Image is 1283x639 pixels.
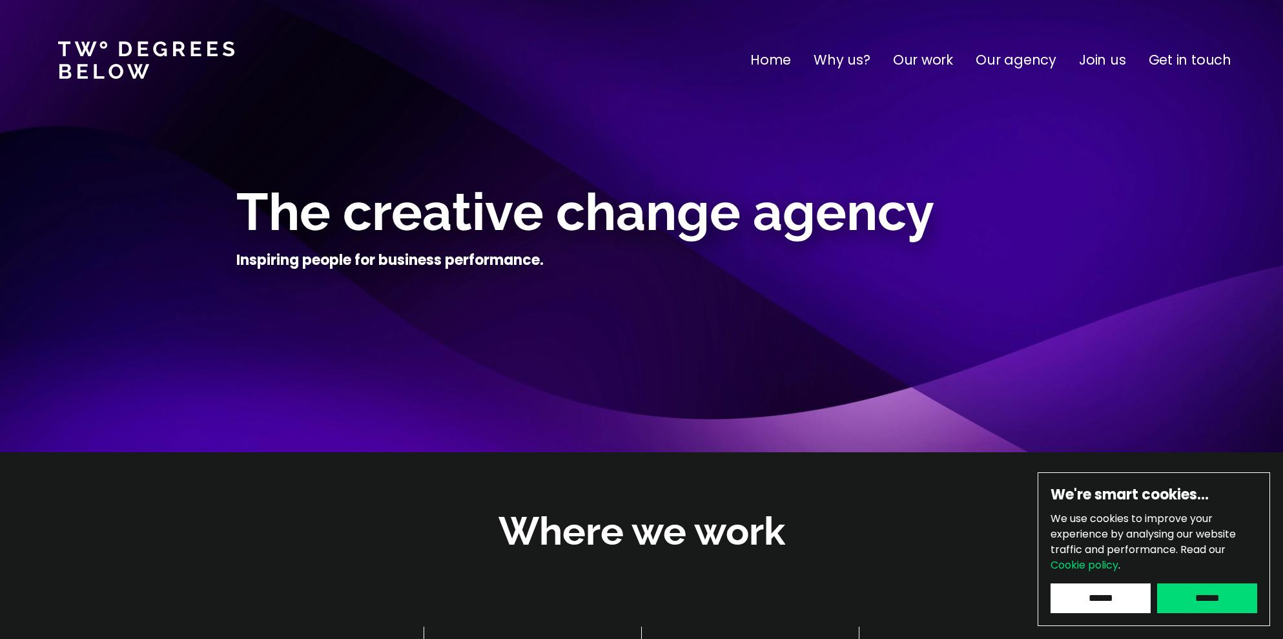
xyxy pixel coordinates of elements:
[498,505,785,558] h2: Where we work
[1149,50,1231,70] a: Get in touch
[1051,511,1257,573] p: We use cookies to improve your experience by analysing our website traffic and performance.
[236,182,934,242] span: The creative change agency
[1051,558,1118,572] a: Cookie policy
[1051,485,1257,505] h6: We're smart cookies…
[976,50,1056,70] a: Our agency
[814,50,870,70] a: Why us?
[893,50,953,70] a: Our work
[1051,542,1226,572] span: Read our .
[236,251,544,270] h4: Inspiring people for business performance.
[1079,50,1126,70] a: Join us
[750,50,791,70] a: Home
